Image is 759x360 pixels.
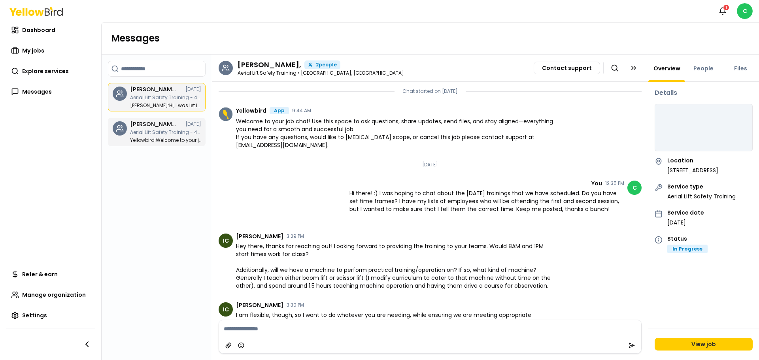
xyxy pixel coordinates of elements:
[287,234,304,239] time: 3:29 PM
[667,236,708,241] h4: Status
[236,108,266,113] span: Yellowbird
[219,234,233,248] span: IC
[22,26,55,34] span: Dashboard
[6,287,95,303] a: Manage organization
[689,64,718,72] a: People
[238,61,301,68] h3: Ian Campbell,
[292,108,311,113] time: 9:44 AM
[723,4,730,11] div: 1
[349,189,625,213] span: Hi there! :) I was hoping to chat about the [DATE] trainings that we have scheduled. Do you have ...
[287,303,304,307] time: 3:30 PM
[185,87,201,92] time: [DATE]
[22,311,47,319] span: Settings
[130,103,201,108] p: Hi, I was let into the building for the conference room. I will need some pens, please :) Otherwi...
[6,22,95,38] a: Dashboard
[130,121,177,127] h3: Ian Campbell,
[219,302,233,317] span: IC
[236,234,283,239] span: [PERSON_NAME]
[534,62,600,74] button: Contact support
[649,64,685,72] a: Overview
[236,302,283,308] span: [PERSON_NAME]
[22,88,52,96] span: Messages
[667,219,704,226] p: [DATE]
[236,311,553,327] span: I am flexible, though, so I want to do whatever you are needing, while ensuring we are meeting ap...
[715,3,731,19] button: 1
[655,338,753,351] a: View job
[212,82,648,320] div: Chat messages
[655,104,752,152] iframe: Job Location
[130,95,201,100] p: Aerial Lift Safety Training - 424 NM-599 Frontage Rd, Santa Fe, NM 87507
[108,118,206,146] a: [PERSON_NAME],[DATE]Aerial Lift Safety Training - 424 NM-[STREET_ADDRESS]Yellowbird:Welcome to yo...
[316,62,337,67] span: 2 people
[667,192,736,200] p: Aerial Lift Safety Training
[6,266,95,282] a: Refer & earn
[130,138,201,143] p: Welcome to your job chat! Use this space to ask questions, share updates, send files, and stay al...
[185,122,201,126] time: [DATE]
[667,166,718,174] p: [STREET_ADDRESS]
[236,242,553,290] span: Hey there, thanks for reaching out! Looking forward to providing the training to your teams. Woul...
[130,130,201,135] p: Aerial Lift Safety Training - 424 NM-599 Frontage Rd, Santa Fe, NM 87507
[591,181,602,186] span: You
[605,181,624,186] time: 12:35 PM
[130,87,177,92] h3: Ian Campbell,
[402,88,458,94] p: Chat started on [DATE]
[111,32,750,45] h1: Messages
[667,184,736,189] h4: Service type
[22,291,86,299] span: Manage organization
[6,307,95,323] a: Settings
[6,43,95,58] a: My jobs
[22,270,58,278] span: Refer & earn
[270,107,289,114] div: App
[422,162,438,168] p: [DATE]
[667,210,704,215] h4: Service date
[22,67,69,75] span: Explore services
[729,64,752,72] a: Files
[737,3,753,19] span: C
[108,83,206,111] a: [PERSON_NAME],[DATE]Aerial Lift Safety Training - 424 NM-[STREET_ADDRESS][PERSON_NAME]:Hi, I was ...
[655,88,753,98] h3: Details
[6,63,95,79] a: Explore services
[6,84,95,100] a: Messages
[667,158,718,163] h4: Location
[236,117,553,149] span: Welcome to your job chat! Use this space to ask questions, share updates, send files, and stay al...
[238,71,404,75] p: Aerial Lift Safety Training • [GEOGRAPHIC_DATA], [GEOGRAPHIC_DATA]
[627,181,642,195] span: C
[22,47,44,55] span: My jobs
[667,245,708,253] div: In Progress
